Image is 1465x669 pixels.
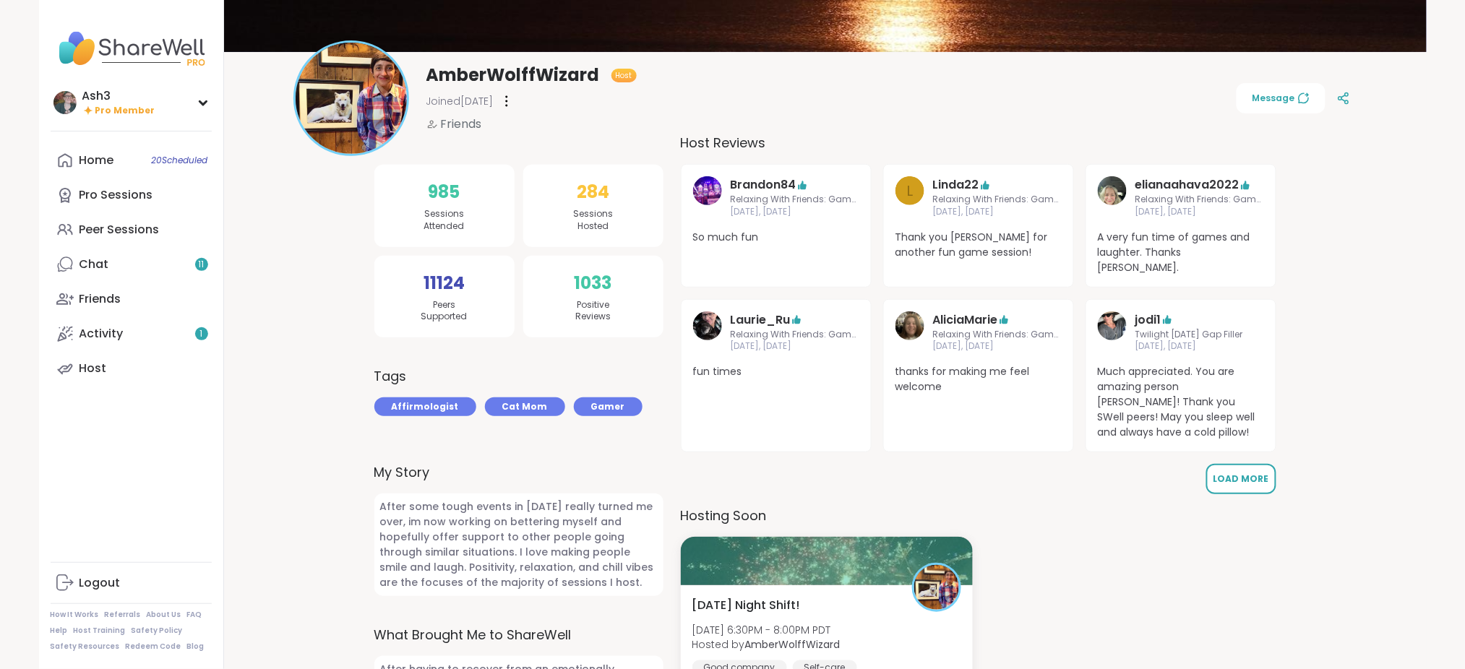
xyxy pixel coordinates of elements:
[51,212,212,247] a: Peer Sessions
[187,610,202,620] a: FAQ
[374,366,407,386] h3: Tags
[80,187,153,203] div: Pro Sessions
[51,566,212,600] a: Logout
[51,178,212,212] a: Pro Sessions
[1135,176,1240,194] a: elianaahava2022
[429,179,460,205] span: 985
[80,256,109,272] div: Chat
[132,626,183,636] a: Safety Policy
[895,176,924,218] a: L
[374,625,663,644] label: What Brought Me to ShareWell
[51,351,212,386] a: Host
[502,400,548,413] span: Cat Mom
[693,176,722,205] img: Brandon84
[426,94,494,108] span: Joined [DATE]
[95,105,155,117] span: Pro Member
[80,222,160,238] div: Peer Sessions
[51,282,212,316] a: Friends
[441,116,482,133] span: Friends
[80,326,124,342] div: Activity
[693,230,859,245] span: So much fun
[199,259,205,271] span: 11
[933,194,1062,206] span: Relaxing With Friends: Game Night!
[693,311,722,340] img: Laurie_Ru
[1135,311,1161,329] a: jodi1
[296,43,407,154] img: AmberWolffWizard
[575,270,612,296] span: 1033
[693,364,859,379] span: fun times
[681,506,1276,525] h3: Hosting Soon
[933,176,979,194] a: Linda22
[1098,176,1127,218] a: elianaahava2022
[1098,364,1264,440] span: Much appreciated. You are amazing person [PERSON_NAME]! Thank you SWell peers! May you sleep well...
[51,23,212,74] img: ShareWell Nav Logo
[692,623,841,637] span: [DATE] 6:30PM - 8:00PM PDT
[731,340,859,353] span: [DATE], [DATE]
[80,575,121,591] div: Logout
[51,247,212,282] a: Chat11
[80,291,121,307] div: Friends
[374,462,663,482] label: My Story
[692,597,800,614] span: [DATE] Night Shift!
[731,176,796,194] a: Brandon84
[731,194,859,206] span: Relaxing With Friends: Game Night!
[51,143,212,178] a: Home20Scheduled
[575,299,611,324] span: Positive Reviews
[392,400,459,413] span: Affirmologist
[426,64,600,87] span: AmberWolffWizard
[693,176,722,218] a: Brandon84
[1098,311,1127,340] img: jodi1
[1237,83,1326,113] button: Message
[731,329,859,341] span: Relaxing With Friends: Game Night!
[1135,329,1243,341] span: Twilight [DATE] Gap Filler
[105,610,141,620] a: Referrals
[152,155,208,166] span: 20 Scheduled
[80,152,114,168] div: Home
[591,400,625,413] span: Gamer
[616,70,632,81] span: Host
[731,206,859,218] span: [DATE], [DATE]
[731,311,791,329] a: Laurie_Ru
[933,311,998,329] a: AliciaMarie
[895,230,1062,260] span: Thank you [PERSON_NAME] for another fun game session!
[421,299,468,324] span: Peers Supported
[1213,472,1269,485] span: Load More
[914,565,959,610] img: AmberWolffWizard
[1098,230,1264,275] span: A very fun time of games and laughter. Thanks [PERSON_NAME].
[573,208,613,233] span: Sessions Hosted
[895,311,924,340] img: AliciaMarie
[374,493,663,596] span: After some tough events in [DATE] really turned me over, im now working on bettering myself and h...
[51,642,120,652] a: Safety Resources
[895,364,1062,394] span: thanks for making me feel welcome
[933,329,1062,341] span: Relaxing With Friends: Game Night!
[692,637,841,652] span: Hosted by
[1135,194,1264,206] span: Relaxing With Friends: Game Night!
[1098,176,1127,205] img: elianaahava2022
[1135,340,1243,353] span: [DATE], [DATE]
[424,270,465,296] span: 11124
[745,637,841,652] b: AmberWolffWizard
[74,626,126,636] a: Host Training
[1098,311,1127,353] a: jodi1
[577,179,609,205] span: 284
[51,316,212,351] a: Activity1
[933,206,1062,218] span: [DATE], [DATE]
[51,610,99,620] a: How It Works
[187,642,205,652] a: Blog
[693,311,722,353] a: Laurie_Ru
[80,361,107,376] div: Host
[1206,464,1276,494] button: Load More
[200,328,203,340] span: 1
[126,642,181,652] a: Redeem Code
[933,340,1062,353] span: [DATE], [DATE]
[424,208,465,233] span: Sessions Attended
[147,610,181,620] a: About Us
[53,91,77,114] img: Ash3
[82,88,155,104] div: Ash3
[906,180,913,202] span: L
[51,626,68,636] a: Help
[1253,92,1310,105] span: Message
[895,311,924,353] a: AliciaMarie
[1135,206,1264,218] span: [DATE], [DATE]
